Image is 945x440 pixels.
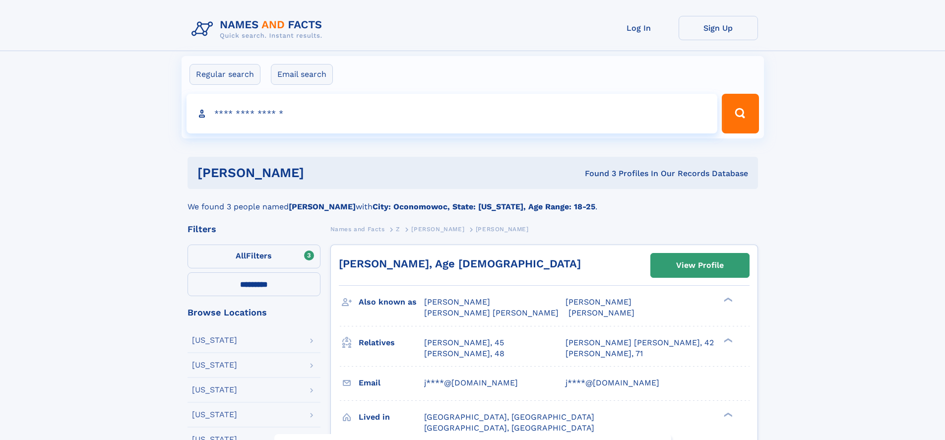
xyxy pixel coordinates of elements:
[721,297,733,303] div: ❯
[359,409,424,426] h3: Lived in
[197,167,444,179] h1: [PERSON_NAME]
[188,189,758,213] div: We found 3 people named with .
[271,64,333,85] label: Email search
[188,245,320,268] label: Filters
[411,226,464,233] span: [PERSON_NAME]
[566,297,631,307] span: [PERSON_NAME]
[339,257,581,270] a: [PERSON_NAME], Age [DEMOGRAPHIC_DATA]
[330,223,385,235] a: Names and Facts
[476,226,529,233] span: [PERSON_NAME]
[359,294,424,311] h3: Also known as
[424,308,559,317] span: [PERSON_NAME] [PERSON_NAME]
[188,225,320,234] div: Filters
[187,94,718,133] input: search input
[236,251,246,260] span: All
[599,16,679,40] a: Log In
[566,348,643,359] a: [PERSON_NAME], 71
[722,94,758,133] button: Search Button
[424,423,594,433] span: [GEOGRAPHIC_DATA], [GEOGRAPHIC_DATA]
[359,334,424,351] h3: Relatives
[396,223,400,235] a: Z
[189,64,260,85] label: Regular search
[568,308,634,317] span: [PERSON_NAME]
[188,308,320,317] div: Browse Locations
[188,16,330,43] img: Logo Names and Facts
[651,253,749,277] a: View Profile
[289,202,356,211] b: [PERSON_NAME]
[679,16,758,40] a: Sign Up
[444,168,748,179] div: Found 3 Profiles In Our Records Database
[424,412,594,422] span: [GEOGRAPHIC_DATA], [GEOGRAPHIC_DATA]
[424,348,504,359] a: [PERSON_NAME], 48
[359,375,424,391] h3: Email
[192,386,237,394] div: [US_STATE]
[424,297,490,307] span: [PERSON_NAME]
[566,337,714,348] a: [PERSON_NAME] [PERSON_NAME], 42
[192,361,237,369] div: [US_STATE]
[373,202,595,211] b: City: Oconomowoc, State: [US_STATE], Age Range: 18-25
[721,411,733,418] div: ❯
[411,223,464,235] a: [PERSON_NAME]
[192,411,237,419] div: [US_STATE]
[192,336,237,344] div: [US_STATE]
[424,337,504,348] a: [PERSON_NAME], 45
[396,226,400,233] span: Z
[676,254,724,277] div: View Profile
[721,337,733,343] div: ❯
